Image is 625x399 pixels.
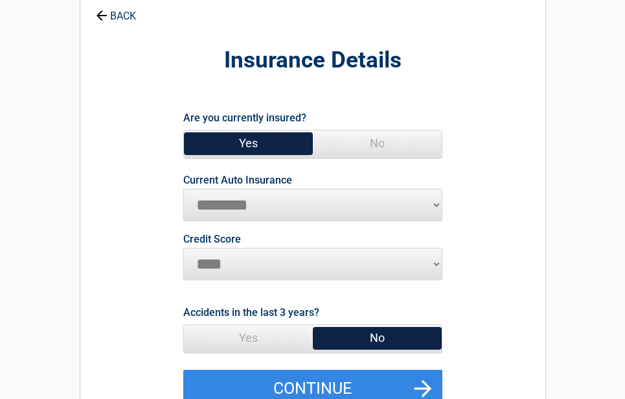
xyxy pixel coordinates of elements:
[184,325,313,351] span: Yes
[313,130,442,156] span: No
[183,109,306,127] label: Are you currently insured?
[313,325,442,351] span: No
[183,304,319,321] label: Accidents in the last 3 years?
[184,130,313,156] span: Yes
[183,175,292,186] label: Current Auto Insurance
[183,234,241,245] label: Credit Score
[87,45,539,76] h2: Insurance Details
